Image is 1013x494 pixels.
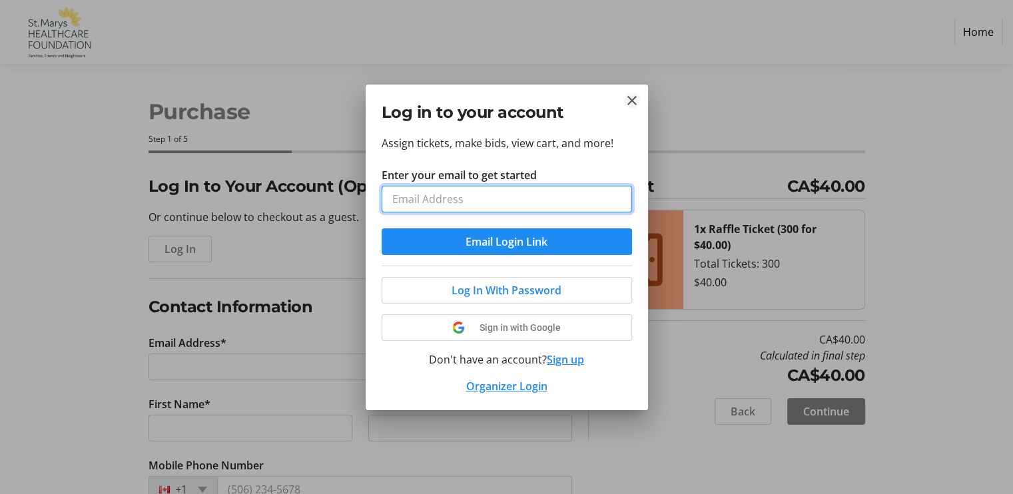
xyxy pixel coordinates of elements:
span: Log In With Password [452,282,561,298]
button: Log In With Password [382,277,632,304]
button: Sign in with Google [382,314,632,341]
button: Sign up [547,352,584,368]
input: Email Address [382,186,632,212]
span: Email Login Link [466,234,547,250]
a: Organizer Login [466,379,547,393]
button: Close [624,93,640,109]
p: Assign tickets, make bids, view cart, and more! [382,135,632,151]
h2: Log in to your account [382,101,632,124]
label: Enter your email to get started [382,167,537,183]
button: Email Login Link [382,228,632,255]
span: Sign in with Google [480,322,561,333]
div: Don't have an account? [382,352,632,368]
